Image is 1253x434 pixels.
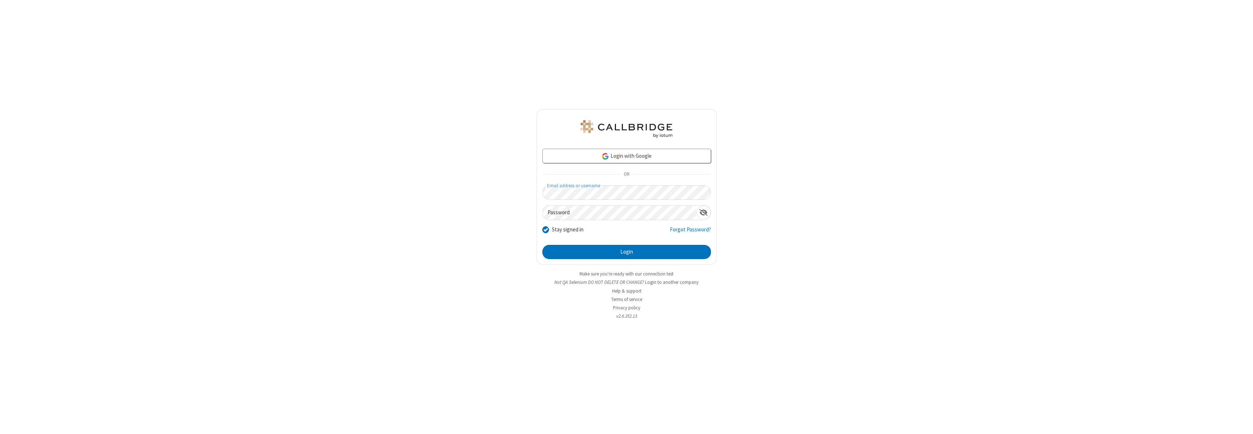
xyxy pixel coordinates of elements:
button: Login [542,245,711,259]
a: Help & support [612,288,641,294]
div: Show password [696,206,711,219]
span: OR [621,169,632,180]
li: Not QA Selenium DO NOT DELETE OR CHANGE? [537,279,717,286]
li: v2.6.352.13 [537,313,717,320]
img: google-icon.png [601,152,609,160]
a: Privacy policy [613,305,640,311]
a: Make sure you're ready with our connection test [580,271,673,277]
a: Login with Google [542,149,711,163]
input: Password [543,206,696,220]
input: Email address or username [542,185,711,200]
label: Stay signed in [552,226,584,234]
a: Forgot Password? [670,226,711,239]
a: Terms of service [611,296,642,302]
img: QA Selenium DO NOT DELETE OR CHANGE [579,120,674,138]
button: Login to another company [645,279,699,286]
